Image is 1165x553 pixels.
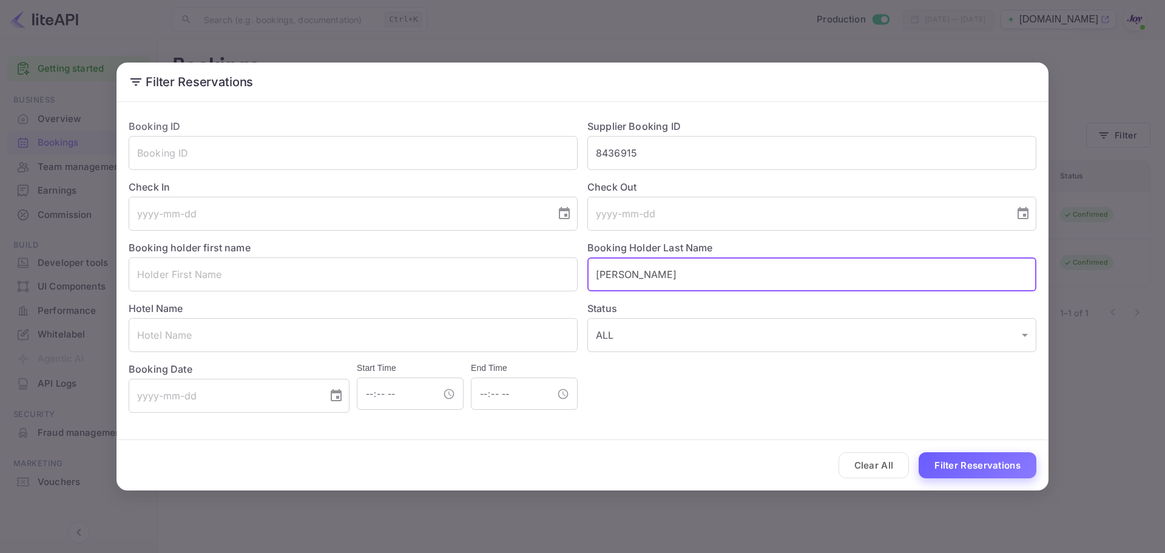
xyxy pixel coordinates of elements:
[552,202,576,226] button: Choose date
[587,197,1006,231] input: yyyy-mm-dd
[587,242,713,254] label: Booking Holder Last Name
[587,257,1036,291] input: Holder Last Name
[324,384,348,408] button: Choose date
[587,301,1036,316] label: Status
[919,452,1036,478] button: Filter Reservations
[129,362,349,376] label: Booking Date
[839,452,910,478] button: Clear All
[129,197,547,231] input: yyyy-mm-dd
[587,120,681,132] label: Supplier Booking ID
[129,379,319,413] input: yyyy-mm-dd
[357,362,464,375] h6: Start Time
[587,318,1036,352] div: ALL
[129,120,181,132] label: Booking ID
[129,180,578,194] label: Check In
[129,318,578,352] input: Hotel Name
[471,362,578,375] h6: End Time
[129,242,251,254] label: Booking holder first name
[587,180,1036,194] label: Check Out
[129,302,183,314] label: Hotel Name
[129,136,578,170] input: Booking ID
[116,63,1048,101] h2: Filter Reservations
[129,257,578,291] input: Holder First Name
[587,136,1036,170] input: Supplier Booking ID
[1011,202,1035,226] button: Choose date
